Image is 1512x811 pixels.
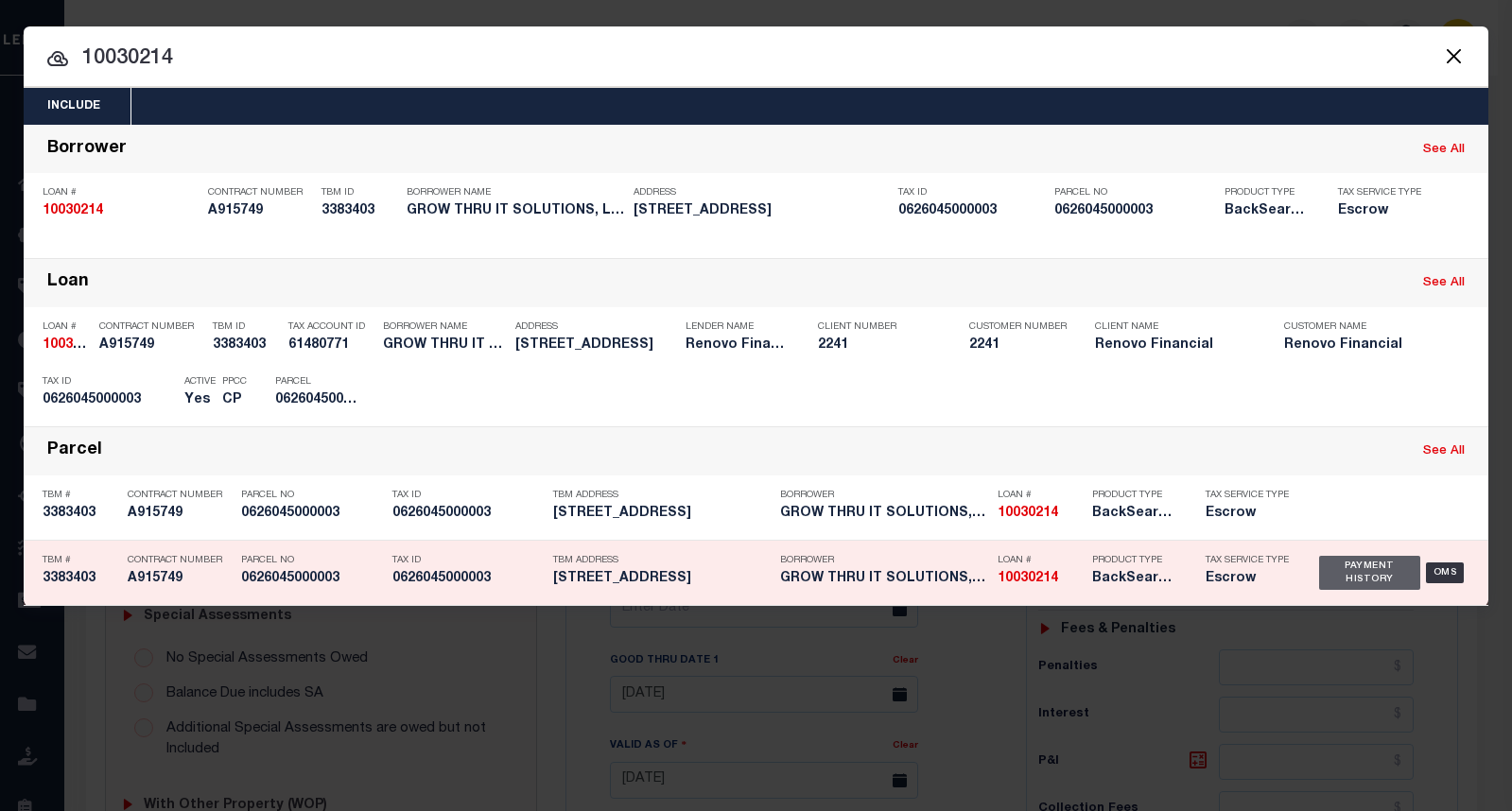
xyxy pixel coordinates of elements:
h5: 0626045000003 [392,506,544,522]
h5: A915749 [128,506,232,522]
h5: 2241 [818,337,941,354]
h5: Escrow [1206,571,1291,587]
h5: A915749 [208,203,312,219]
input: Start typing... [24,43,1488,76]
p: Parcel No [1054,187,1215,198]
p: Loan # [998,555,1083,566]
h5: 10030214 [998,506,1083,522]
p: Customer Number [969,321,1067,333]
div: OMS [1426,562,1465,583]
p: Product Type [1092,490,1177,501]
p: Address [634,187,889,198]
p: Lender Name [686,321,790,333]
a: See All [1423,445,1465,457]
p: Tax ID [392,490,544,501]
h5: 2241 [969,337,1064,354]
h5: GROW THRU IT SOLUTIONS, LLC [383,337,506,354]
h5: 10030214 [43,337,90,354]
h5: 10030214 [43,203,199,219]
p: Active [184,376,216,388]
h5: BackSearch,Escrow [1225,203,1310,219]
h5: 0626045000003 [43,392,175,408]
h5: 0626045000003 [1054,203,1215,219]
div: Borrower [47,139,127,161]
h5: 428 WEST AVE ELYRIA OH 44035 [553,506,771,522]
p: Parcel No [241,490,383,501]
strong: 10030214 [998,572,1058,585]
strong: 10030214 [43,338,103,352]
h5: GROW THRU IT SOLUTIONS, LLC [780,506,988,522]
p: Client Number [818,321,941,333]
h5: CP [222,392,247,408]
h5: 0626045000003 [392,571,544,587]
p: Product Type [1092,555,1177,566]
p: Loan # [43,321,90,333]
p: Tax Service Type [1206,555,1291,566]
h5: 0626045000003 [898,203,1045,219]
p: Contract Number [99,321,203,333]
h5: A915749 [99,337,203,354]
p: Parcel [275,376,360,388]
p: Client Name [1095,321,1256,333]
h5: 3383403 [213,337,279,354]
p: Borrower [780,490,988,501]
h5: 3383403 [43,571,118,587]
p: Tax ID [392,555,544,566]
p: Tax Service Type [1338,187,1433,198]
h5: Yes [184,392,213,408]
p: TBM Address [553,490,771,501]
h5: 0626045000003 [241,571,383,587]
p: Loan # [998,490,1083,501]
h5: 10030214 [998,571,1083,587]
h5: 3383403 [322,203,397,219]
h5: GROW THRU IT SOLUTIONS, LLC [407,203,624,219]
p: Parcel No [241,555,383,566]
div: Parcel [47,440,102,462]
h5: Escrow [1338,203,1433,219]
p: Contract Number [128,555,232,566]
div: Loan [47,272,89,294]
h5: 61480771 [288,337,374,354]
p: Tax Service Type [1206,490,1291,501]
p: PPCC [222,376,247,388]
h5: Renovo Financial [1095,337,1256,354]
p: TBM # [43,490,118,501]
p: Borrower [780,555,988,566]
h5: Renovo Financial [686,337,790,354]
button: Include [24,88,124,125]
a: See All [1423,144,1465,156]
h5: BackSearch,Escrow [1092,571,1177,587]
button: Close [1441,43,1466,68]
h5: 428 WEST AVE ELYRIA OH 44035 [515,337,676,354]
p: Borrower Name [407,187,624,198]
p: Tax ID [898,187,1045,198]
strong: 10030214 [43,204,103,217]
h5: Escrow [1206,506,1291,522]
p: TBM # [43,555,118,566]
p: Loan # [43,187,199,198]
p: TBM Address [553,555,771,566]
h5: 428 WEST AVE ELYRIA OH 44035 [634,203,889,219]
h5: 3383403 [43,506,118,522]
h5: Renovo Financial [1284,337,1445,354]
strong: 10030214 [998,507,1058,520]
p: Address [515,321,676,333]
p: Borrower Name [383,321,506,333]
h5: 0626045000003 [275,392,360,408]
h5: 0626045000003 [241,506,383,522]
p: Customer Name [1284,321,1445,333]
a: See All [1423,277,1465,289]
p: TBM ID [213,321,279,333]
h5: 428 WEST AVE ELYRIA OH 44035 [553,571,771,587]
p: TBM ID [322,187,397,198]
div: Payment History [1319,556,1420,590]
h5: BackSearch,Escrow [1092,506,1177,522]
p: Tax Account ID [288,321,374,333]
p: Tax ID [43,376,175,388]
p: Contract Number [128,490,232,501]
h5: A915749 [128,571,232,587]
p: Product Type [1225,187,1310,198]
p: Contract Number [208,187,312,198]
h5: GROW THRU IT SOLUTIONS, LLC [780,571,988,587]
